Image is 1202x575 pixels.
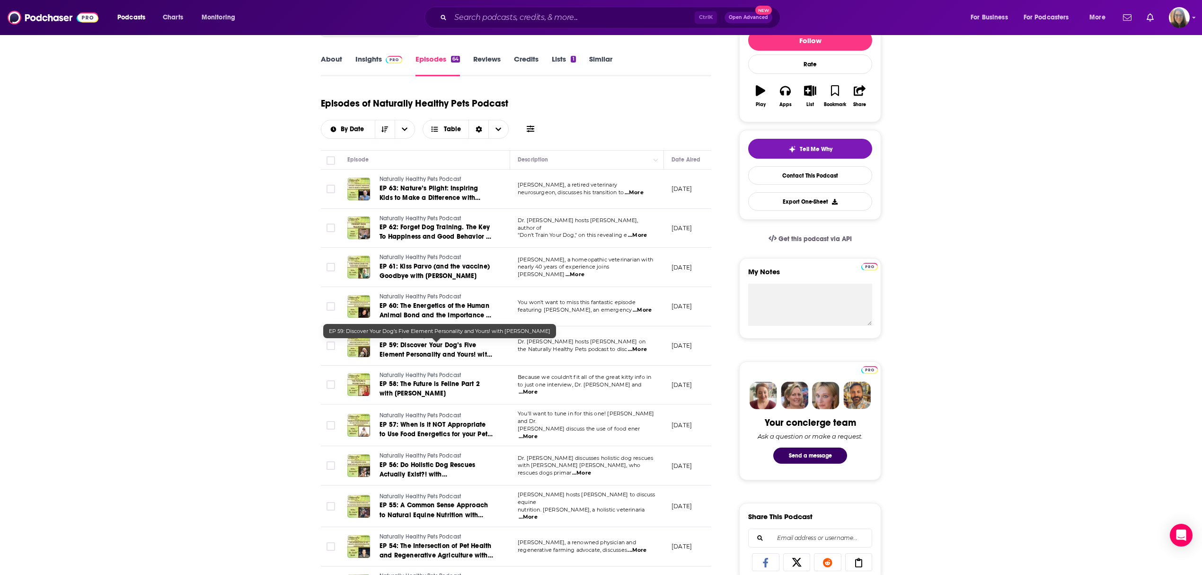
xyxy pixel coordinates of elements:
span: Naturally Healthy Pets Podcast [380,452,461,459]
a: Naturally Healthy Pets Podcast [380,253,493,262]
div: Sort Direction [468,120,488,138]
p: [DATE] [672,381,692,389]
a: Copy Link [845,553,873,571]
span: Toggle select row [327,185,335,193]
img: Barbara Profile [781,382,808,409]
span: ...More [628,547,646,554]
span: Monitoring [202,11,235,24]
span: Toggle select row [327,341,335,350]
div: Open Intercom Messenger [1170,524,1193,547]
a: EP 56: Do Holistic Dog Rescues Actually Exist?! with [PERSON_NAME] [PERSON_NAME] [380,460,493,479]
span: Toggle select row [327,542,335,551]
span: Because we couldn't fit all of the great kitty info in [518,374,651,380]
span: Tell Me Why [800,145,832,153]
p: [DATE] [672,542,692,550]
label: My Notes [748,267,872,284]
p: [DATE] [672,185,692,193]
span: EP 60: The Energetics of the Human Animal Bond and the Importance of Self-Regulation with [PERSON... [380,302,492,338]
span: New [755,6,772,15]
img: Jon Profile [843,382,871,409]
span: More [1089,11,1105,24]
span: Ctrl K [695,11,717,24]
button: List [798,79,822,113]
span: Naturally Healthy Pets Podcast [380,293,461,300]
span: Toggle select row [327,224,335,232]
button: open menu [1017,10,1083,25]
a: Naturally Healthy Pets Podcast [380,493,493,501]
a: Credits [514,54,539,76]
span: EP 54: The Intersection of Pet Health and Regenerative Agriculture with [PERSON_NAME], MD [380,542,493,569]
div: Search followers [748,529,872,548]
a: Naturally Healthy Pets Podcast [380,452,493,460]
button: Send a message [773,448,847,464]
a: EP 60: The Energetics of the Human Animal Bond and the Importance of Self-Regulation with [PERSON... [380,301,493,320]
span: Dr. [PERSON_NAME] hosts [PERSON_NAME] on [518,338,645,345]
div: Play [756,102,766,108]
button: Follow [748,30,872,51]
span: Toggle select row [327,421,335,430]
span: EP 59: Discover Your Dog’s Five Element Personality and Yours! with [PERSON_NAME] [380,341,492,368]
div: Bookmark [824,102,846,108]
div: 64 [451,56,460,63]
span: Naturally Healthy Pets Podcast [380,533,461,540]
div: 1 [571,56,575,63]
span: Toggle select row [327,302,335,311]
p: [DATE] [672,421,692,429]
img: tell me why sparkle [788,145,796,153]
span: Naturally Healthy Pets Podcast [380,493,461,500]
a: EP 54: The Intersection of Pet Health and Regenerative Agriculture with [PERSON_NAME], MD [380,541,493,560]
a: About [321,54,342,76]
span: [PERSON_NAME], a retired veterinary [518,181,617,188]
span: You'll want to tune in for this one! [PERSON_NAME] and Dr. [518,410,654,424]
span: regenerative farming advocate, discusses [518,547,627,553]
a: Share on Facebook [752,553,779,571]
a: Podchaser - Follow, Share and Rate Podcasts [8,9,98,27]
img: Podchaser Pro [861,366,878,374]
span: EP 59: Discover Your Dog’s Five Element Personality and Yours! with [PERSON_NAME] [329,328,550,334]
p: [DATE] [672,263,692,271]
button: Share [848,79,872,113]
span: ...More [519,433,538,440]
span: [PERSON_NAME] discuss the use of food ener [518,425,640,432]
span: Toggle select row [327,380,335,389]
a: EP 57: When is it NOT Appropriate to Use Food Energetics for your Pet? with [PERSON_NAME] [380,420,493,439]
button: open menu [1083,10,1117,25]
span: neurosurgeon, discusses his transition to [518,189,624,196]
button: open menu [111,10,158,25]
span: ...More [519,388,538,396]
button: Open AdvancedNew [725,12,772,23]
a: Share on X/Twitter [783,553,811,571]
a: EP 55: A Common Sense Approach to Natural Equine Nutrition with [PERSON_NAME] [380,501,493,520]
span: Open Advanced [729,15,768,20]
span: [PERSON_NAME], a homeopathic veterinarian with [518,256,653,263]
a: Reviews [473,54,501,76]
button: Column Actions [650,154,662,166]
div: Rate [748,54,872,74]
span: featuring [PERSON_NAME], an emergency [518,306,632,313]
button: Apps [773,79,797,113]
a: Contact This Podcast [748,166,872,185]
a: EP 62: Forget Dog Training. The Key To Happiness and Good Behavior is Parenting with [PERSON_NAME] [380,223,493,242]
a: Naturally Healthy Pets Podcast [380,371,493,380]
img: Podchaser Pro [861,263,878,270]
a: EP 58: The Future is Feline Part 2 with [PERSON_NAME] [380,379,493,398]
button: Export One-Sheet [748,192,872,211]
span: Naturally Healthy Pets Podcast [380,176,461,182]
span: You won't want to miss this fantastic episode [518,299,636,305]
a: Episodes64 [415,54,460,76]
span: Naturally Healthy Pets Podcast [380,215,461,222]
span: EP 57: When is it NOT Appropriate to Use Food Energetics for your Pet? with [PERSON_NAME] [380,421,493,448]
a: Pro website [861,261,878,270]
span: ...More [572,469,591,477]
a: Naturally Healthy Pets Podcast [380,293,493,301]
span: Toggle select row [327,461,335,470]
h2: Choose List sort [321,120,415,139]
span: For Business [971,11,1008,24]
span: EP 62: Forget Dog Training. The Key To Happiness and Good Behavior is Parenting with [PERSON_NAME] [380,223,491,250]
span: ...More [628,232,647,239]
span: EP 55: A Common Sense Approach to Natural Equine Nutrition with [PERSON_NAME] [380,501,488,528]
span: [PERSON_NAME] hosts [PERSON_NAME] to discuss equine [518,491,655,505]
span: Get this podcast via API [778,235,852,243]
img: User Profile [1169,7,1190,28]
span: with [PERSON_NAME] [PERSON_NAME], who rescues dogs primar [518,462,640,476]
